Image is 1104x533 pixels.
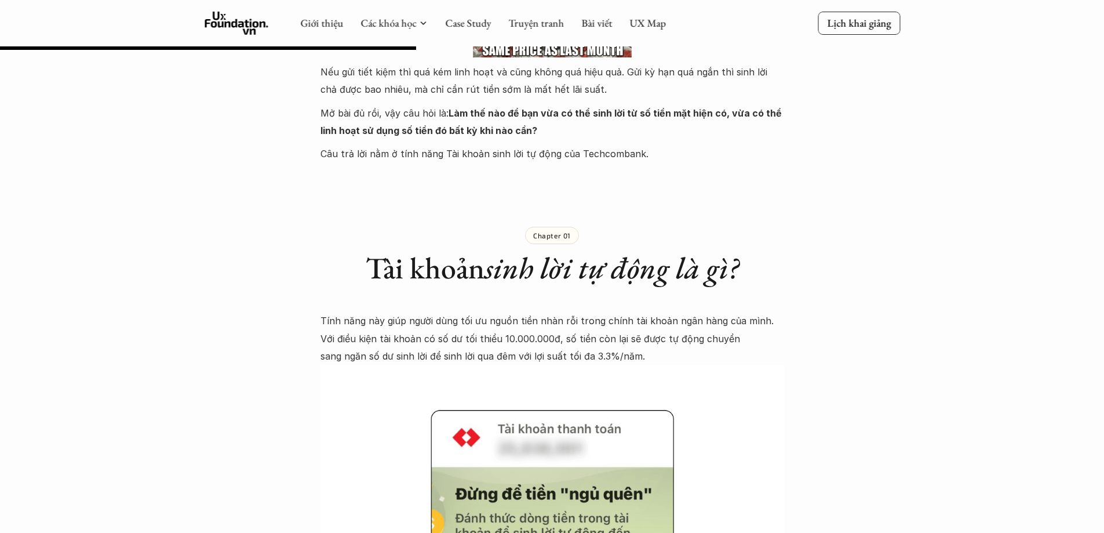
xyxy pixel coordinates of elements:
[320,107,784,136] strong: Làm thế nào để bạn vừa có thể sinh lời từ số tiền mặt hiện có, vừa có thể linh hoạt sử dụng số ti...
[320,312,784,365] p: Tính năng này giúp người dùng tối ưu nguồn tiền nhàn rỗi trong chính tài khoản ngân hàng của mình...
[827,16,891,30] p: Lịch khai giảng
[629,16,666,30] a: UX Map
[484,248,739,287] em: sinh lời tự động là gì?
[818,12,900,34] a: Lịch khai giảng
[533,231,571,240] p: Chapter 01
[320,250,784,286] h2: Tài khoản
[320,145,784,162] p: Câu trả lời nằm ở tính năng Tài khoản sinh lời tự động của Techcombank.
[320,104,784,140] p: Mở bài đủ rồi, vậy câu hỏi là:
[445,16,491,30] a: Case Study
[581,16,612,30] a: Bài viết
[300,16,343,30] a: Giới thiệu
[320,63,784,99] p: Nếu gửi tiết kiệm thì quá kém linh hoạt và cũng không quá hiệu quả. Gửi kỳ hạn quá ngắn thì sinh ...
[360,16,416,30] a: Các khóa học
[508,16,564,30] a: Truyện tranh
